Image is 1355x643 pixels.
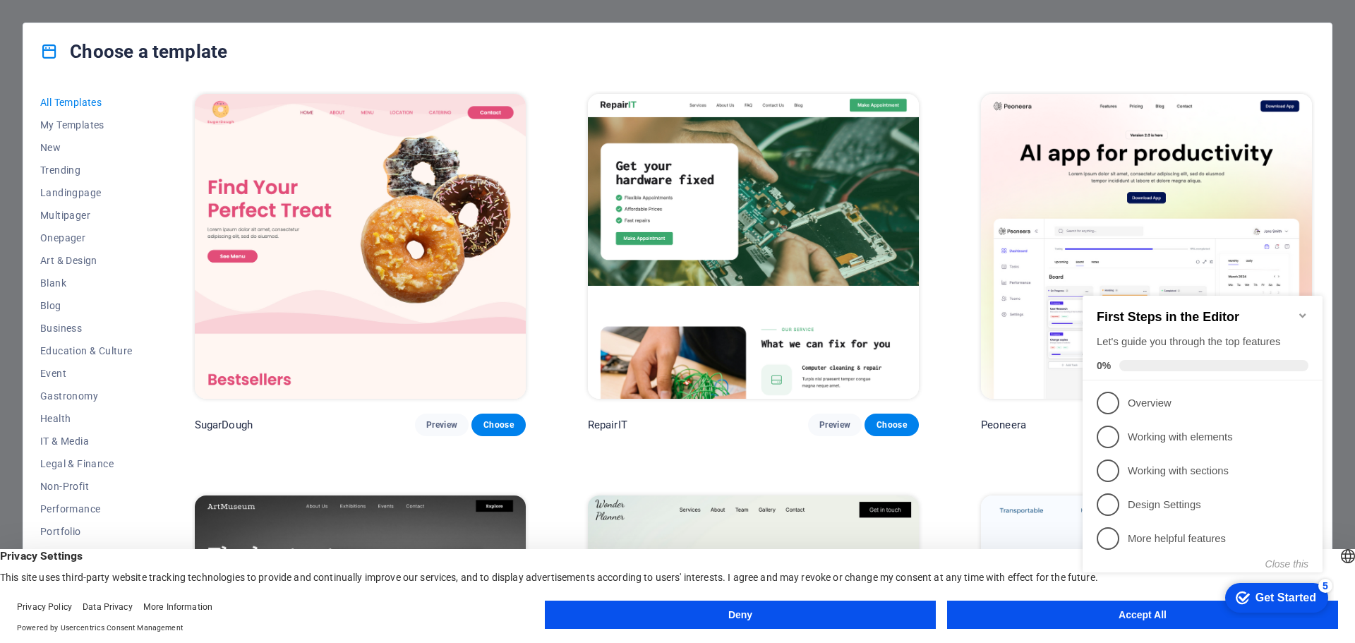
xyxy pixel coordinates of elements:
span: My Templates [40,119,133,131]
button: Event [40,362,133,385]
button: IT & Media [40,430,133,452]
p: RepairIT [588,418,627,432]
span: 0% [20,85,42,96]
button: Services [40,543,133,565]
span: New [40,142,133,153]
div: 5 [241,304,255,318]
button: Landingpage [40,181,133,204]
span: Multipager [40,210,133,221]
li: Working with sections [6,179,246,212]
span: Preview [819,419,850,431]
p: Design Settings [51,222,220,237]
span: Education & Culture [40,345,133,356]
div: Get Started 5 items remaining, 0% complete [148,308,251,337]
button: Art & Design [40,249,133,272]
span: Preview [426,419,457,431]
span: Blog [40,300,133,311]
p: Peoneera [981,418,1026,432]
button: Onepager [40,227,133,249]
button: Preview [808,414,862,436]
span: Art & Design [40,255,133,266]
li: Overview [6,111,246,145]
div: Let's guide you through the top features [20,59,231,74]
span: Trending [40,164,133,176]
div: Get Started [179,316,239,329]
button: Choose [865,414,918,436]
button: Choose [471,414,525,436]
span: Choose [483,419,514,431]
button: Blog [40,294,133,317]
span: Non-Profit [40,481,133,492]
button: My Templates [40,114,133,136]
button: Close this [188,283,231,294]
button: Legal & Finance [40,452,133,475]
span: Gastronomy [40,390,133,402]
button: Trending [40,159,133,181]
span: All Templates [40,97,133,108]
span: Landingpage [40,187,133,198]
span: Event [40,368,133,379]
p: Overview [51,121,220,136]
p: SugarDough [195,418,253,432]
button: Multipager [40,204,133,227]
h4: Choose a template [40,40,227,63]
span: Health [40,413,133,424]
button: Performance [40,498,133,520]
button: Preview [415,414,469,436]
p: Working with sections [51,188,220,203]
span: Blank [40,277,133,289]
button: New [40,136,133,159]
span: IT & Media [40,435,133,447]
button: Business [40,317,133,339]
span: Legal & Finance [40,458,133,469]
span: Performance [40,503,133,515]
h2: First Steps in the Editor [20,35,231,49]
img: SugarDough [195,94,526,399]
span: Portfolio [40,526,133,537]
button: Portfolio [40,520,133,543]
li: Working with elements [6,145,246,179]
li: Design Settings [6,212,246,246]
button: Health [40,407,133,430]
button: Gastronomy [40,385,133,407]
img: RepairIT [588,94,919,399]
p: Working with elements [51,155,220,169]
img: Peoneera [981,94,1312,399]
span: Choose [876,419,907,431]
button: Blank [40,272,133,294]
span: Onepager [40,232,133,244]
button: Non-Profit [40,475,133,498]
span: Business [40,323,133,334]
p: More helpful features [51,256,220,271]
div: Minimize checklist [220,35,231,46]
button: All Templates [40,91,133,114]
button: Education & Culture [40,339,133,362]
li: More helpful features [6,246,246,280]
